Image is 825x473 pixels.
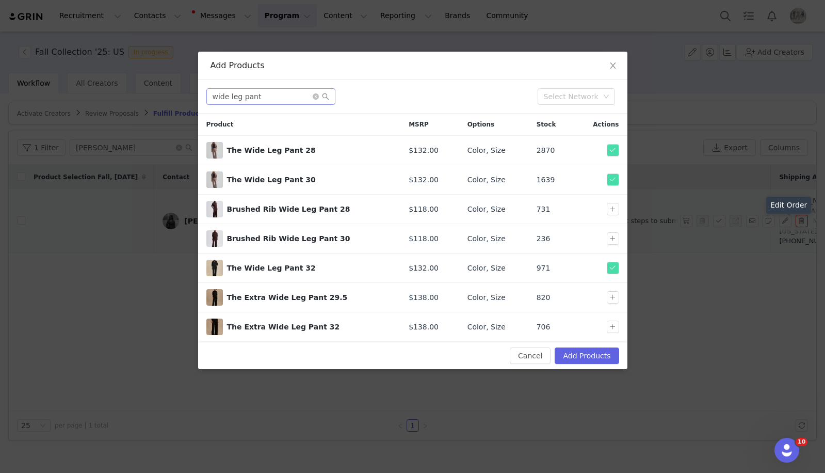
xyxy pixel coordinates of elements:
div: Color, Size [467,233,520,244]
span: 820 [537,292,551,303]
span: $132.00 [409,175,439,185]
div: Select Network [544,91,600,102]
div: Color, Size [467,292,520,303]
div: Edit Order [766,197,811,214]
i: icon: close-circle [313,93,319,100]
span: 2870 [537,145,555,156]
iframe: Intercom live chat [774,438,799,463]
span: 731 [537,204,551,215]
div: Brushed Rib Wide Leg Pant 28 [227,204,393,215]
span: 10 [796,438,807,446]
span: MSRP [409,120,429,129]
div: The Extra Wide Leg Pant 32 [227,322,393,333]
img: 0e020dfe2253422954abab4c557f0dc11b19974f_VAR02800_THE_EXTRA_WIDE_LEG_PANT_32_BLACK_049.jpg [206,319,223,335]
div: Color, Size [467,175,520,185]
button: Cancel [510,348,551,364]
span: The Extra Wide Leg Pant 29.5 [206,289,223,306]
div: Brushed Rib Wide Leg Pant 30 [227,233,393,244]
input: Search... [206,88,335,105]
div: The Extra Wide Leg Pant 29.5 [227,292,393,303]
i: icon: close [609,61,617,70]
img: fa64904fc4a7cf038346251ea3fb5cd8e5446f5b_VAR02799_THE_EXTRA_WIDE_LEG_PANT_29.5_BLACK_003.jpg [206,289,223,306]
img: fc1693ad1cd715ba80cfff8cb389ae90a4a05890_VAR02104_THE_WIDE_LEG_PANT_28__PORTABELLA_010.jpg [206,142,223,159]
span: Options [467,120,495,129]
div: Color, Size [467,322,520,333]
span: $138.00 [409,322,439,333]
span: Brushed Rib Wide Leg Pant 28 [206,201,223,217]
span: $118.00 [409,204,439,215]
span: Brushed Rib Wide Leg Pant 30 [206,230,223,247]
span: The Wide Leg Pant 28 [206,142,223,159]
img: aceb5ed19671d7ff41eba15dbaa1893d006fe60d_VAR02937_THE_WIDE_LEG_PANT_32_BLACK_057.jpg [206,260,223,276]
span: Stock [537,120,556,129]
div: The Wide Leg Pant 28 [227,145,393,156]
i: icon: search [322,93,329,100]
span: $118.00 [409,233,439,244]
img: f64d039e18ee812b72dde4cdc0a687b6cebf576d_VAR02208_BRUSHED_RIB_WIDE_LEG_PANT_30_RED_CHOCOLATE_MARL... [206,230,223,247]
span: 236 [537,233,551,244]
span: Product [206,120,234,129]
img: 2f540dd1598ebcf64312b0e2efffd5f2b336c384_VAR02207_BRUSHED_RIB_WIDE_LEG_PANT_28_RED_CHOCOLATE_MARL... [206,201,223,217]
span: 971 [537,263,551,274]
div: Add Products [211,60,615,71]
span: 706 [537,322,551,333]
div: Actions [574,114,627,135]
span: $138.00 [409,292,439,303]
div: Color, Size [467,145,520,156]
span: $132.00 [409,145,439,156]
img: bb9bcfe2f397b54a82772dc3edc0bc6f28fcc6f1_VAR02105_THE_WIDE_LEG_PANT_30__PORTABELLA_010.jpg [206,171,223,188]
button: Close [598,52,627,81]
span: 1639 [537,175,555,185]
div: The Wide Leg Pant 32 [227,263,393,274]
span: The Wide Leg Pant 32 [206,260,223,276]
div: The Wide Leg Pant 30 [227,175,393,185]
span: The Extra Wide Leg Pant 32 [206,319,223,335]
i: icon: down [603,93,609,101]
span: $132.00 [409,263,439,274]
div: Color, Size [467,263,520,274]
div: Color, Size [467,204,520,215]
button: Add Products [555,348,619,364]
span: The Wide Leg Pant 30 [206,171,223,188]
